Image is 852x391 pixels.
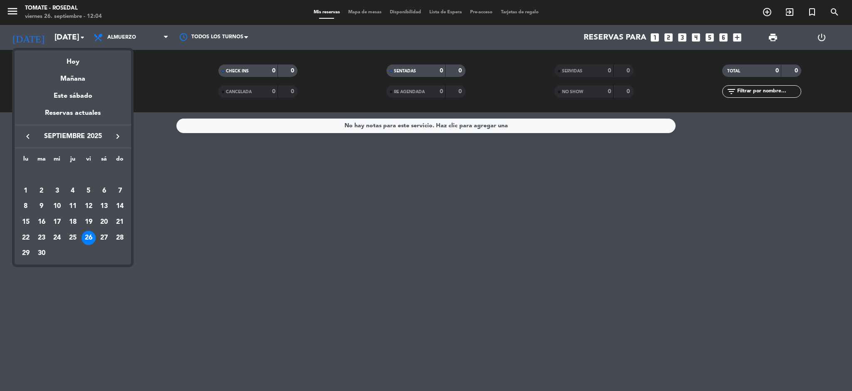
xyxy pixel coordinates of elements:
td: 28 de septiembre de 2025 [112,230,128,246]
td: 18 de septiembre de 2025 [65,214,81,230]
div: 4 [66,184,80,198]
td: 10 de septiembre de 2025 [49,198,65,214]
td: 17 de septiembre de 2025 [49,214,65,230]
div: 28 [113,231,127,245]
td: 27 de septiembre de 2025 [97,230,112,246]
div: 25 [66,231,80,245]
td: 21 de septiembre de 2025 [112,214,128,230]
td: 16 de septiembre de 2025 [34,214,50,230]
div: 18 [66,215,80,229]
td: 22 de septiembre de 2025 [18,230,34,246]
button: keyboard_arrow_left [20,131,35,142]
th: lunes [18,154,34,167]
i: keyboard_arrow_right [113,131,123,141]
div: 30 [35,246,49,260]
div: 29 [19,246,33,260]
div: 17 [50,215,64,229]
div: Reservas actuales [15,108,131,125]
div: 22 [19,231,33,245]
td: 9 de septiembre de 2025 [34,198,50,214]
div: 5 [82,184,96,198]
td: 25 de septiembre de 2025 [65,230,81,246]
div: 15 [19,215,33,229]
td: 15 de septiembre de 2025 [18,214,34,230]
td: 13 de septiembre de 2025 [97,198,112,214]
div: 2 [35,184,49,198]
i: keyboard_arrow_left [23,131,33,141]
td: 24 de septiembre de 2025 [49,230,65,246]
div: 20 [97,215,111,229]
div: 21 [113,215,127,229]
div: 27 [97,231,111,245]
th: domingo [112,154,128,167]
td: 19 de septiembre de 2025 [81,214,97,230]
td: SEP. [18,167,128,183]
div: 13 [97,199,111,213]
div: 14 [113,199,127,213]
div: 9 [35,199,49,213]
th: sábado [97,154,112,167]
div: 8 [19,199,33,213]
td: 20 de septiembre de 2025 [97,214,112,230]
td: 29 de septiembre de 2025 [18,245,34,261]
td: 8 de septiembre de 2025 [18,198,34,214]
td: 3 de septiembre de 2025 [49,183,65,199]
div: 19 [82,215,96,229]
td: 6 de septiembre de 2025 [97,183,112,199]
th: miércoles [49,154,65,167]
th: viernes [81,154,97,167]
td: 5 de septiembre de 2025 [81,183,97,199]
th: jueves [65,154,81,167]
div: Este sábado [15,84,131,108]
div: 16 [35,215,49,229]
div: 12 [82,199,96,213]
td: 23 de septiembre de 2025 [34,230,50,246]
td: 1 de septiembre de 2025 [18,183,34,199]
div: Mañana [15,67,131,84]
div: 24 [50,231,64,245]
button: keyboard_arrow_right [110,131,125,142]
td: 11 de septiembre de 2025 [65,198,81,214]
th: martes [34,154,50,167]
div: 23 [35,231,49,245]
div: 1 [19,184,33,198]
td: 14 de septiembre de 2025 [112,198,128,214]
span: septiembre 2025 [35,131,110,142]
div: 10 [50,199,64,213]
div: 3 [50,184,64,198]
div: 7 [113,184,127,198]
td: 4 de septiembre de 2025 [65,183,81,199]
div: 6 [97,184,111,198]
td: 2 de septiembre de 2025 [34,183,50,199]
td: 26 de septiembre de 2025 [81,230,97,246]
div: 26 [82,231,96,245]
div: Hoy [15,50,131,67]
td: 7 de septiembre de 2025 [112,183,128,199]
div: 11 [66,199,80,213]
td: 12 de septiembre de 2025 [81,198,97,214]
td: 30 de septiembre de 2025 [34,245,50,261]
